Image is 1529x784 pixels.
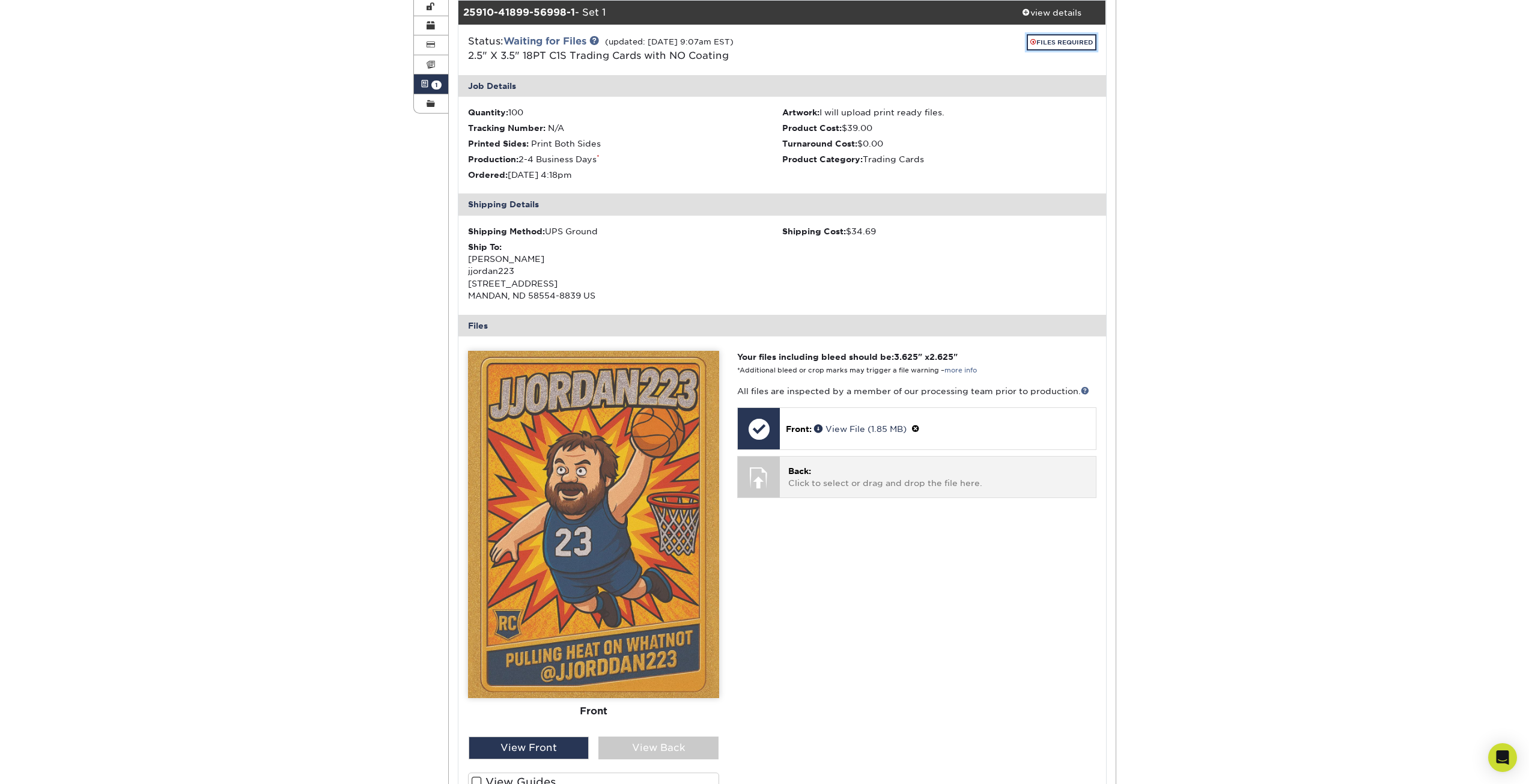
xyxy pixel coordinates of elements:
[468,108,508,117] strong: Quantity:
[468,225,782,237] div: UPS Ground
[786,424,812,434] span: Front:
[788,465,1087,490] p: Click to select or drag and drop the file here.
[782,122,1096,134] li: $39.00
[782,154,863,164] strong: Product Category:
[788,466,811,476] span: Back:
[468,242,502,252] strong: Ship To:
[468,153,782,165] li: 2-4 Business Days
[469,737,589,759] div: View Front
[548,123,564,133] span: N/A
[944,366,977,374] a: more info
[737,352,958,362] strong: Your files including bleed should be: " x "
[459,34,890,63] div: Status:
[929,352,953,362] span: 2.625
[1027,34,1096,50] a: FILES REQUIRED
[782,139,857,148] strong: Turnaround Cost:
[458,75,1106,97] div: Job Details
[468,154,518,164] strong: Production:
[531,139,601,148] span: Print Both Sides
[414,74,449,94] a: 1
[1488,743,1517,772] div: Open Intercom Messenger
[463,7,575,18] strong: 25910-41899-56998-1
[468,226,545,236] strong: Shipping Method:
[998,7,1106,19] div: view details
[737,366,977,374] small: *Additional bleed or crop marks may trigger a file warning –
[468,241,782,302] div: [PERSON_NAME] jjordan223 [STREET_ADDRESS] MANDAN, ND 58554-8839 US
[458,315,1106,336] div: Files
[598,737,719,759] div: View Back
[782,225,1096,237] div: $34.69
[468,139,529,148] strong: Printed Sides:
[782,108,819,117] strong: Artwork:
[458,193,1106,215] div: Shipping Details
[782,123,842,133] strong: Product Cost:
[782,106,1096,118] li: I will upload print ready files.
[503,35,586,47] a: Waiting for Files
[468,698,719,725] div: Front
[605,37,734,46] small: (updated: [DATE] 9:07am EST)
[468,50,729,61] a: 2.5" X 3.5" 18PT C1S Trading Cards with NO Coating
[998,1,1106,25] a: view details
[894,352,918,362] span: 3.625
[782,153,1096,165] li: Trading Cards
[782,226,846,236] strong: Shipping Cost:
[431,81,442,90] span: 1
[814,424,907,434] a: View File (1.85 MB)
[468,170,508,180] strong: Ordered:
[458,1,998,25] div: - Set 1
[468,123,546,133] strong: Tracking Number:
[782,138,1096,150] li: $0.00
[468,106,782,118] li: 100
[468,169,782,181] li: [DATE] 4:18pm
[737,385,1096,397] p: All files are inspected by a member of our processing team prior to production.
